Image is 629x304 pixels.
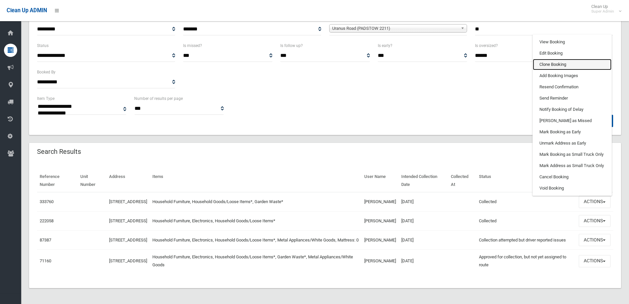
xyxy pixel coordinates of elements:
button: Actions [579,255,610,267]
th: Items [150,169,362,192]
button: Actions [579,234,610,246]
label: Is early? [378,42,392,49]
label: Is follow up? [280,42,303,49]
td: Collected [476,192,576,211]
th: Intended Collection Date [399,169,449,192]
td: Household Furniture, Electronics, Household Goods/Loose Items*, Garden Waste*, Metal Appliances/W... [150,250,362,273]
td: Household Furniture, Electronics, Household Goods/Loose Items* [150,211,362,231]
button: Actions [579,196,610,208]
small: Super Admin [591,9,614,14]
td: [DATE] [399,192,449,211]
th: Collected At [448,169,476,192]
label: Item Type [37,95,55,102]
a: Clone Booking [533,59,611,70]
button: Actions [579,215,610,227]
a: [STREET_ADDRESS] [109,238,147,242]
td: [PERSON_NAME] [362,231,399,250]
td: [DATE] [399,211,449,231]
a: Unmark Address as Early [533,138,611,149]
a: 71160 [40,258,51,263]
label: Booked By [37,68,56,76]
a: [STREET_ADDRESS] [109,218,147,223]
a: Mark Address as Small Truck Only [533,160,611,171]
span: Clean Up ADMIN [7,7,47,14]
a: [STREET_ADDRESS] [109,199,147,204]
a: Add Booking Images [533,70,611,81]
a: 333760 [40,199,54,204]
a: [PERSON_NAME] as Missed [533,115,611,126]
td: [DATE] [399,250,449,273]
td: [PERSON_NAME] [362,250,399,273]
header: Search Results [29,145,89,158]
td: Collection attempted but driver reported issues [476,231,576,250]
a: 222058 [40,218,54,223]
a: Void Booking [533,183,611,194]
a: 87387 [40,238,51,242]
a: [STREET_ADDRESS] [109,258,147,263]
a: Mark Booking as Early [533,126,611,138]
th: Address [106,169,150,192]
th: Status [476,169,576,192]
label: Is oversized? [475,42,498,49]
a: Send Reminder [533,93,611,104]
a: Mark Booking as Small Truck Only [533,149,611,160]
a: Resend Confirmation [533,81,611,93]
a: Notify Booking of Delay [533,104,611,115]
label: Status [37,42,49,49]
td: [PERSON_NAME] [362,211,399,231]
a: View Booking [533,36,611,48]
td: Household Furniture, Electronics, Household Goods/Loose Items*, Metal Appliances/White Goods, Mat... [150,231,362,250]
a: Cancel Booking [533,171,611,183]
td: [PERSON_NAME] [362,192,399,211]
th: Reference Number [37,169,78,192]
span: Clean Up [588,4,621,14]
span: Uranus Road (PADSTOW 2211) [332,24,458,32]
th: Unit Number [78,169,106,192]
label: Number of results per page [134,95,183,102]
td: Collected [476,211,576,231]
td: [DATE] [399,231,449,250]
th: User Name [362,169,399,192]
a: Edit Booking [533,48,611,59]
td: Approved for collection, but not yet assigned to route [476,250,576,273]
label: Is missed? [183,42,202,49]
td: Household Furniture, Household Goods/Loose Items*, Garden Waste* [150,192,362,211]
